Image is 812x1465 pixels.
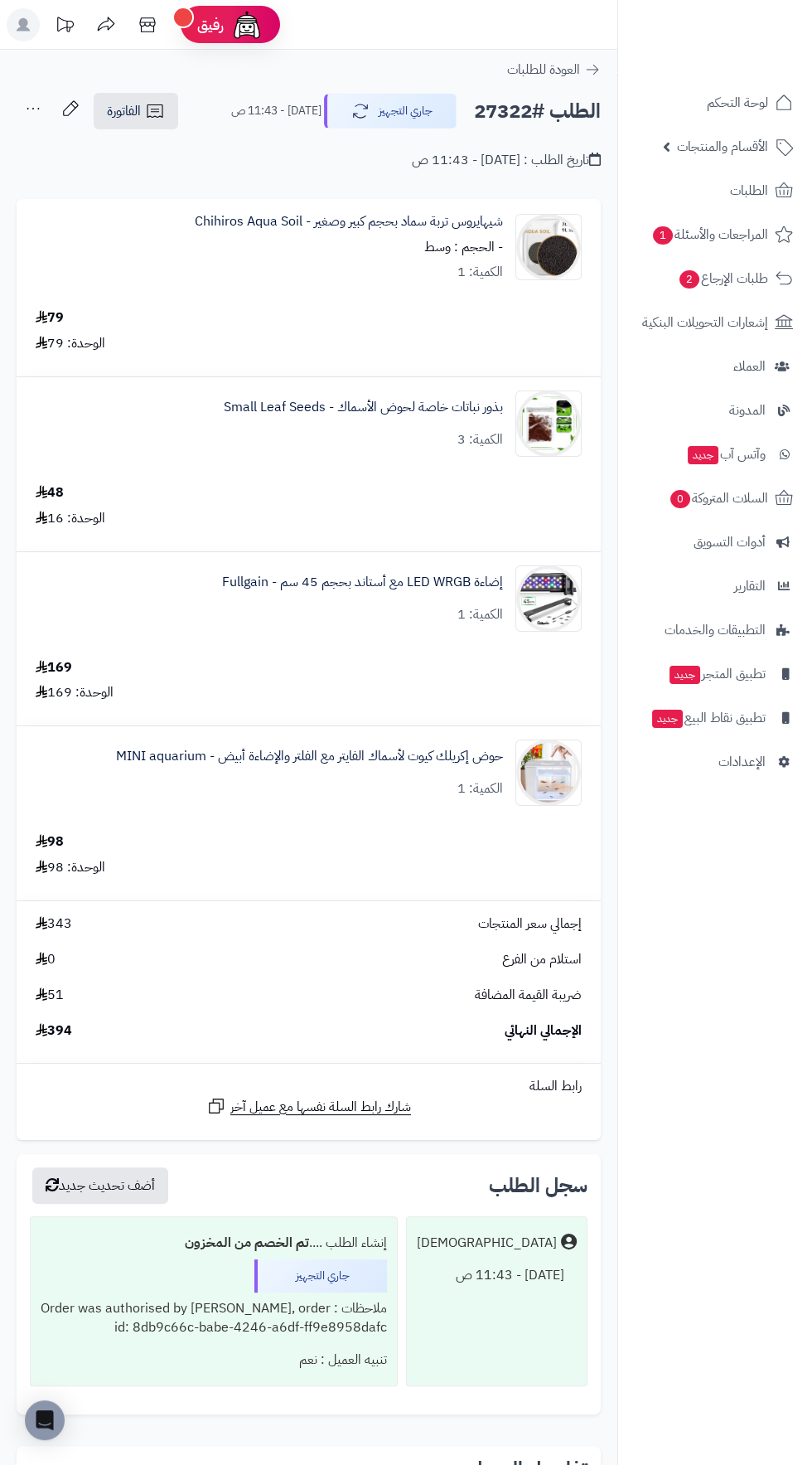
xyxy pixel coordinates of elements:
[642,311,768,334] span: إشعارات التحويلات البنكية
[324,94,457,129] button: جاري التجهيز
[628,259,802,298] a: طلبات الإرجاع2
[36,308,64,327] div: 79
[23,1077,594,1096] div: رابط السلة
[729,399,766,422] span: المدونة
[36,334,105,353] div: الوحدة: 79
[489,1176,587,1196] h3: سجل الطلب
[412,151,601,170] div: تاريخ الطلب : [DATE] - 11:43 ص
[734,575,766,598] span: التقارير
[197,15,224,35] span: رفيق
[628,171,802,211] a: الطلبات
[424,237,503,257] small: - الحجم : وسط
[628,391,802,430] a: المدونة
[628,610,802,650] a: التطبيقات والخدمات
[231,103,321,119] small: [DATE] - 11:43 ص
[206,1096,411,1117] a: شارك رابط السلة نفسها مع عميل آخر
[707,91,768,114] span: لوحة التحكم
[688,446,718,464] span: جديد
[628,522,802,562] a: أدوات التسويق
[457,779,503,798] div: الكمية: 1
[36,858,105,877] div: الوحدة: 98
[694,531,766,554] span: أدوات التسويق
[417,1259,577,1292] div: [DATE] - 11:43 ص
[41,1344,387,1376] div: تنبيه العميل : نعم
[516,214,581,280] img: 1717726747-1s111WswweeksAqEWEFsuaegshryjDEDWEhtgr-90x90.jpg
[475,986,582,1005] span: ضريبة القيمة المضافة
[25,1400,65,1440] div: Open Intercom Messenger
[230,8,263,41] img: ai-face.png
[628,347,802,386] a: العملاء
[628,215,802,255] a: المراجعات والأسئلة1
[653,226,673,245] span: 1
[669,666,700,684] span: جديد
[628,434,802,474] a: وآتس آبجديد
[41,1227,387,1259] div: إنشاء الطلب ....
[678,267,768,290] span: طلبات الإرجاع
[36,914,72,934] span: 343
[36,658,72,677] div: 169
[36,986,64,1005] span: 51
[41,1293,387,1344] div: ملاحظات : Order was authorised by [PERSON_NAME], order id: 8db9c66c-babe-4246-a6df-ff9e8958dafc
[628,654,802,694] a: تطبيق المتجرجديد
[733,355,766,378] span: العملاء
[224,398,503,417] a: بذور نباتات خاصة لحوض الأسماك - Small Leaf Seeds
[730,179,768,202] span: الطلبات
[185,1233,309,1253] b: تم الخصم من المخزون
[195,212,503,231] a: شيهايروس تربة سماد بحجم كبير وصغير - Chihiros Aqua Soil
[669,487,768,510] span: السلات المتروكة
[668,662,766,686] span: تطبيق المتجر
[665,619,766,642] span: التطبيقات والخدمات
[628,566,802,606] a: التقارير
[254,1259,387,1293] div: جاري التجهيز
[516,565,581,632] img: 1705025352-Alibaba1016836011345%D9%8A%D9%84%D8%A89%D9%85%D9%88-90x90.jpg
[516,391,581,457] img: 1682658692-22450215_ffc1a3937-a47a7-46f9-a315-9ease098e6d5b_102a4_1024-2000x2000w1234567890po-90x...
[230,1098,411,1117] span: شارك رابط السلة نفسها مع عميل آخر
[516,740,581,806] img: 1748951455-IMG-20250603-WA0048%D9%81%D8%B9%D8%AA88%D9%86%D8%BA%D8%B9-90x90.jpg
[718,750,766,774] span: الإعدادات
[628,303,802,342] a: إشعارات التحويلات البنكية
[457,263,503,282] div: الكمية: 1
[474,95,601,129] h2: الطلب #27322
[36,509,105,528] div: الوحدة: 16
[94,93,178,129] a: الفاتورة
[677,135,768,158] span: الأقسام والمنتجات
[457,430,503,449] div: الكمية: 3
[36,832,64,851] div: 98
[36,1021,72,1041] span: 394
[417,1234,557,1253] div: [DEMOGRAPHIC_DATA]
[36,483,64,502] div: 48
[36,950,56,969] span: 0
[507,60,580,80] span: العودة للطلبات
[116,747,503,766] a: حوض إكريلك كيوت لأسماك الفايتر مع الفلتر والإضاءة أبيض - MINI aquarium
[651,223,768,246] span: المراجعات والأسئلة
[628,478,802,518] a: السلات المتروكة0
[628,698,802,738] a: تطبيق نقاط البيعجديد
[505,1021,582,1041] span: الإجمالي النهائي
[502,950,582,969] span: استلام من الفرع
[652,710,683,728] span: جديد
[628,742,802,782] a: الإعدادات
[107,101,141,121] span: الفاتورة
[222,573,503,592] a: إضاءة LED WRGB مع أستاند بحجم 45 سم - Fullgain
[628,83,802,123] a: لوحة التحكم
[507,60,601,80] a: العودة للطلبات
[679,270,699,289] span: 2
[32,1167,168,1204] button: أضف تحديث جديد
[457,605,503,624] div: الكمية: 1
[44,8,85,46] a: تحديثات المنصة
[478,914,582,934] span: إجمالي سعر المنتجات
[650,706,766,730] span: تطبيق نقاط البيع
[686,443,766,466] span: وآتس آب
[670,490,690,508] span: 0
[699,42,796,77] img: logo-2.png
[36,683,114,702] div: الوحدة: 169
